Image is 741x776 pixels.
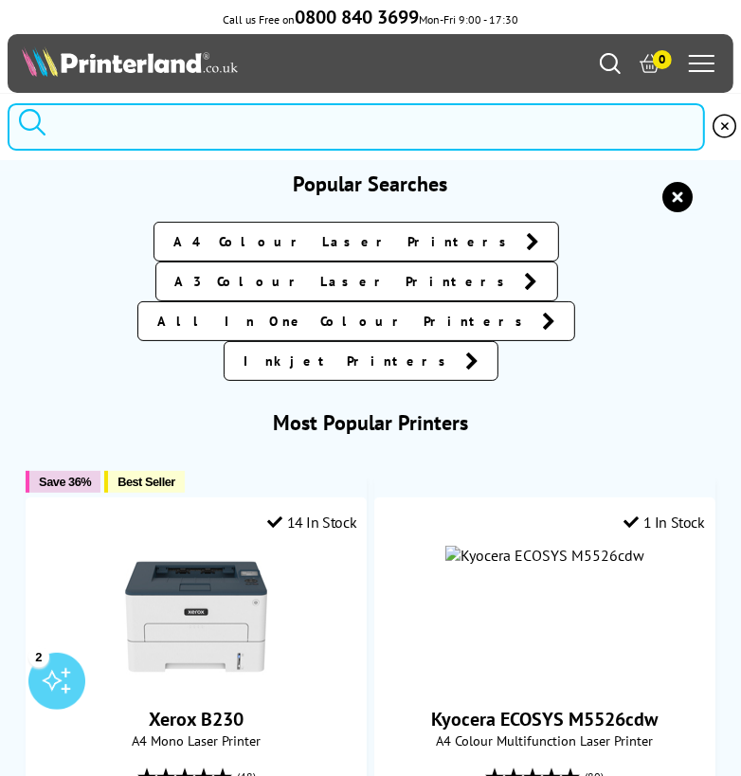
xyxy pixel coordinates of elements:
h3: Most Popular Printers [22,409,718,436]
span: Best Seller [117,475,175,489]
span: A3 Colour Laser Printers [175,272,515,291]
a: Printerland Logo [22,46,370,81]
span: 0 [653,50,672,69]
a: A4 Colour Laser Printers [154,222,559,262]
a: 0 [640,53,660,74]
div: 2 [28,646,49,667]
h3: Popular Searches [22,171,718,197]
span: Inkjet Printers [244,352,456,370]
a: 0800 840 3699 [295,12,419,27]
a: A3 Colour Laser Printers [155,262,558,301]
img: Printerland Logo [22,46,237,77]
div: 14 In Stock [267,513,356,532]
a: Xerox B230 [125,673,267,692]
span: A4 Colour Multifunction Laser Printer [385,731,705,749]
input: Se [8,103,706,151]
a: Kyocera ECOSYS M5526cdw [431,707,658,731]
b: 0800 840 3699 [295,5,419,29]
span: All In One Colour Printers [157,312,533,331]
a: Inkjet Printers [224,341,498,381]
img: Xerox B230 [125,546,267,688]
a: Search [600,53,621,74]
a: Xerox B230 [149,707,244,731]
a: All In One Colour Printers [137,301,575,341]
button: Best Seller [104,471,185,493]
span: A4 Colour Laser Printers [173,232,516,251]
div: 1 In Stock [624,513,705,532]
span: Save 36% [39,475,91,489]
button: Save 36% [26,471,100,493]
img: Kyocera ECOSYS M5526cdw [445,546,644,565]
span: A4 Mono Laser Printer [36,731,356,749]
